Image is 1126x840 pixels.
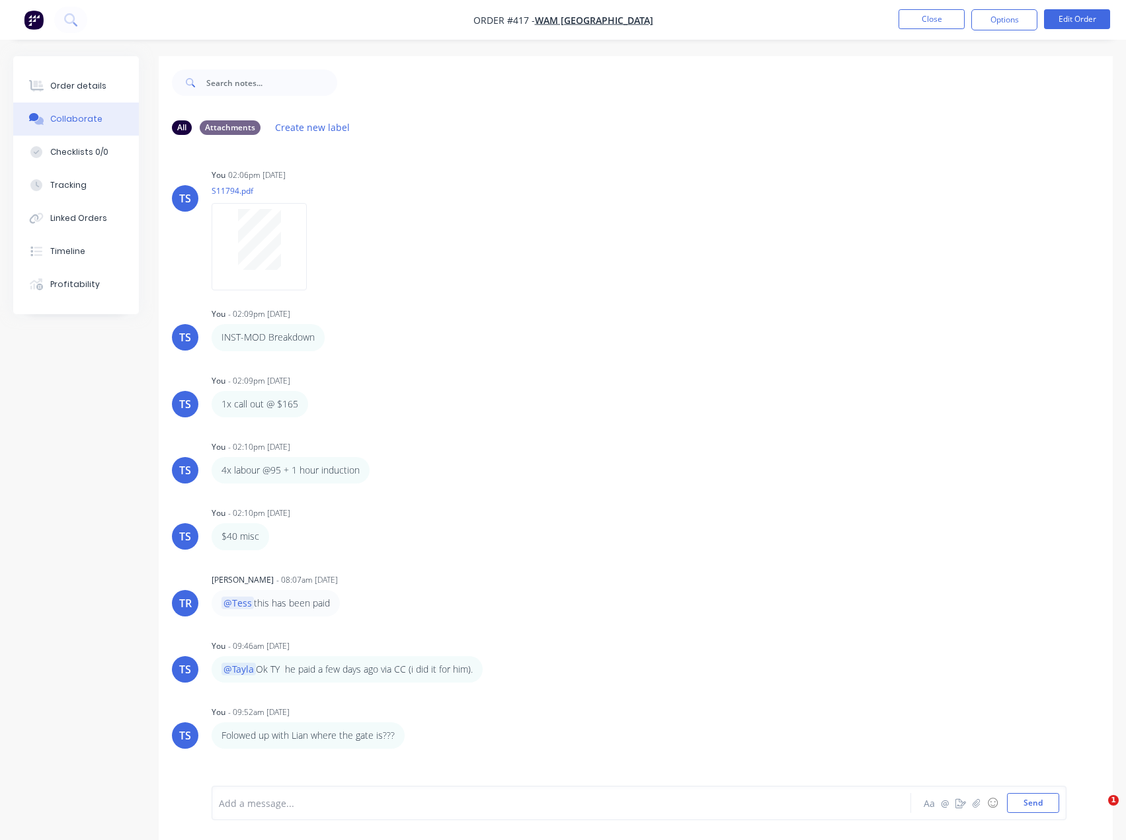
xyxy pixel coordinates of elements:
[50,146,108,158] div: Checklists 0/0
[221,464,360,477] p: 4x labour @95 + 1 hour induction
[228,169,286,181] div: 02:06pm [DATE]
[221,663,473,676] p: Ok TY he paid a few days ago via CC (i did it for him).
[50,80,106,92] div: Order details
[13,103,139,136] button: Collaborate
[228,375,290,387] div: - 02:09pm [DATE]
[13,202,139,235] button: Linked Orders
[228,507,290,519] div: - 02:10pm [DATE]
[228,640,290,652] div: - 09:46am [DATE]
[200,120,261,135] div: Attachments
[221,597,330,610] p: this has been paid
[179,595,192,611] div: TR
[212,706,225,718] div: You
[24,10,44,30] img: Factory
[179,190,191,206] div: TS
[13,235,139,268] button: Timeline
[228,308,290,320] div: - 02:09pm [DATE]
[179,728,191,743] div: TS
[221,530,259,543] p: $40 misc
[1044,9,1110,29] button: Edit Order
[221,331,315,344] p: INST-MOD Breakdown
[50,179,87,191] div: Tracking
[276,574,338,586] div: - 08:07am [DATE]
[179,396,191,412] div: TS
[212,185,320,196] p: S11794.pdf
[13,169,139,202] button: Tracking
[206,69,337,96] input: Search notes...
[1108,795,1119,806] span: 1
[535,14,653,26] a: WAM [GEOGRAPHIC_DATA]
[1007,793,1059,813] button: Send
[13,69,139,103] button: Order details
[212,507,225,519] div: You
[228,441,290,453] div: - 02:10pm [DATE]
[221,729,395,742] p: Folowed up with Lian where the gate is???
[212,441,225,453] div: You
[221,597,254,609] span: @Tess
[221,398,298,411] p: 1x call out @ $165
[50,245,85,257] div: Timeline
[179,329,191,345] div: TS
[212,169,225,181] div: You
[937,795,953,811] button: @
[13,268,139,301] button: Profitability
[179,462,191,478] div: TS
[473,14,535,26] span: Order #417 -
[1081,795,1113,827] iframe: Intercom live chat
[221,663,256,675] span: @Tayla
[212,375,225,387] div: You
[172,120,192,135] div: All
[50,113,102,125] div: Collaborate
[212,308,225,320] div: You
[899,9,965,29] button: Close
[13,136,139,169] button: Checklists 0/0
[971,9,1037,30] button: Options
[985,795,1000,811] button: ☺
[212,574,274,586] div: [PERSON_NAME]
[50,278,100,290] div: Profitability
[212,640,225,652] div: You
[179,661,191,677] div: TS
[179,528,191,544] div: TS
[921,795,937,811] button: Aa
[228,706,290,718] div: - 09:52am [DATE]
[50,212,107,224] div: Linked Orders
[268,118,357,136] button: Create new label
